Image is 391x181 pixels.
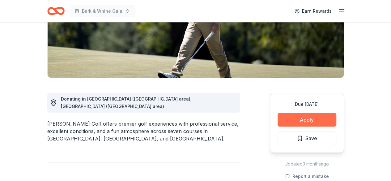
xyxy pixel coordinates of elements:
div: Due [DATE] [278,101,336,108]
span: Save [305,134,317,142]
div: Updated 3 months ago [270,160,344,168]
span: Donating in [GEOGRAPHIC_DATA] ([GEOGRAPHIC_DATA] area); [GEOGRAPHIC_DATA] ([GEOGRAPHIC_DATA] area) [61,96,192,109]
button: Apply [278,113,336,127]
a: Home [47,4,65,18]
button: Bark & Whine Gala [70,5,135,17]
div: [PERSON_NAME] Golf offers premier golf experiences with professional service, excellent condition... [47,120,240,142]
button: Save [278,131,336,145]
a: Earn Rewards [291,6,335,17]
button: Report a mistake [285,173,329,180]
span: Bark & Whine Gala [82,7,122,15]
